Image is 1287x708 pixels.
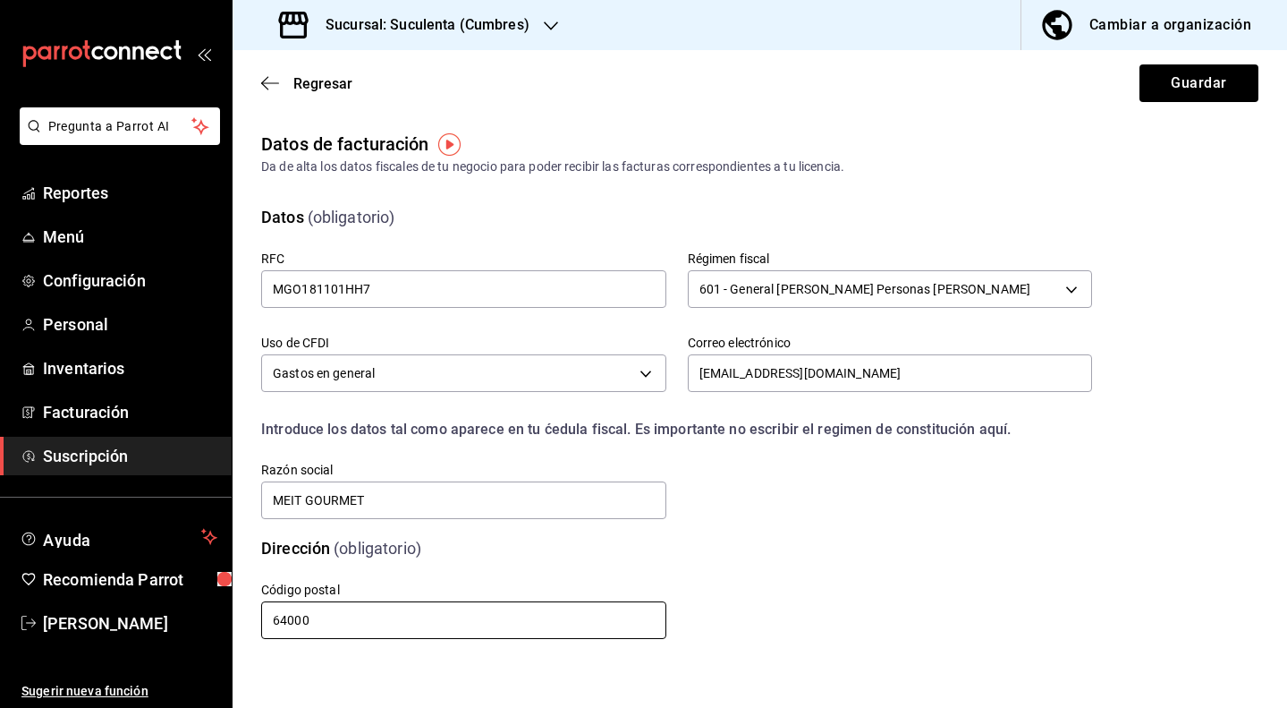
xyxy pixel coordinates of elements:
[308,205,395,229] div: (obligatorio)
[43,611,217,635] span: [PERSON_NAME]
[43,269,217,293] span: Configuración
[43,181,217,205] span: Reportes
[13,130,220,149] a: Pregunta a Parrot AI
[261,354,666,392] div: Gastos en general
[43,225,217,249] span: Menú
[261,158,1258,176] div: Da de alta los datos fiscales de tu negocio para poder recibir las facturas correspondientes a tu...
[261,419,1092,440] div: Introduce los datos tal como aparece en tu ćedula fiscal. Es importante no escribir el regimen de...
[438,133,461,156] img: Tooltip marker
[21,682,217,701] span: Sugerir nueva función
[43,400,217,424] span: Facturación
[1089,13,1251,38] div: Cambiar a organización
[261,252,666,265] label: RFC
[261,464,666,476] label: Razón social
[311,14,529,36] h3: Sucursal: Suculenta (Cumbres)
[43,356,217,380] span: Inventarios
[261,536,330,560] div: Dirección
[197,47,211,61] button: open_drawer_menu
[1139,64,1258,102] button: Guardar
[43,444,217,468] span: Suscripción
[293,75,352,92] span: Regresar
[334,536,421,560] div: (obligatorio)
[43,312,217,337] span: Personal
[261,337,666,349] label: Uso de CFDI
[261,584,666,596] label: Código postal
[43,567,217,592] span: Recomienda Parrot
[688,270,1093,308] div: 601 - General [PERSON_NAME] Personas [PERSON_NAME]
[48,117,192,136] span: Pregunta a Parrot AI
[43,526,194,548] span: Ayuda
[20,107,220,145] button: Pregunta a Parrot AI
[688,337,1093,349] label: Correo electrónico
[688,252,1093,265] label: Régimen fiscal
[261,131,429,158] div: Datos de facturación
[261,75,352,92] button: Regresar
[261,205,304,229] div: Datos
